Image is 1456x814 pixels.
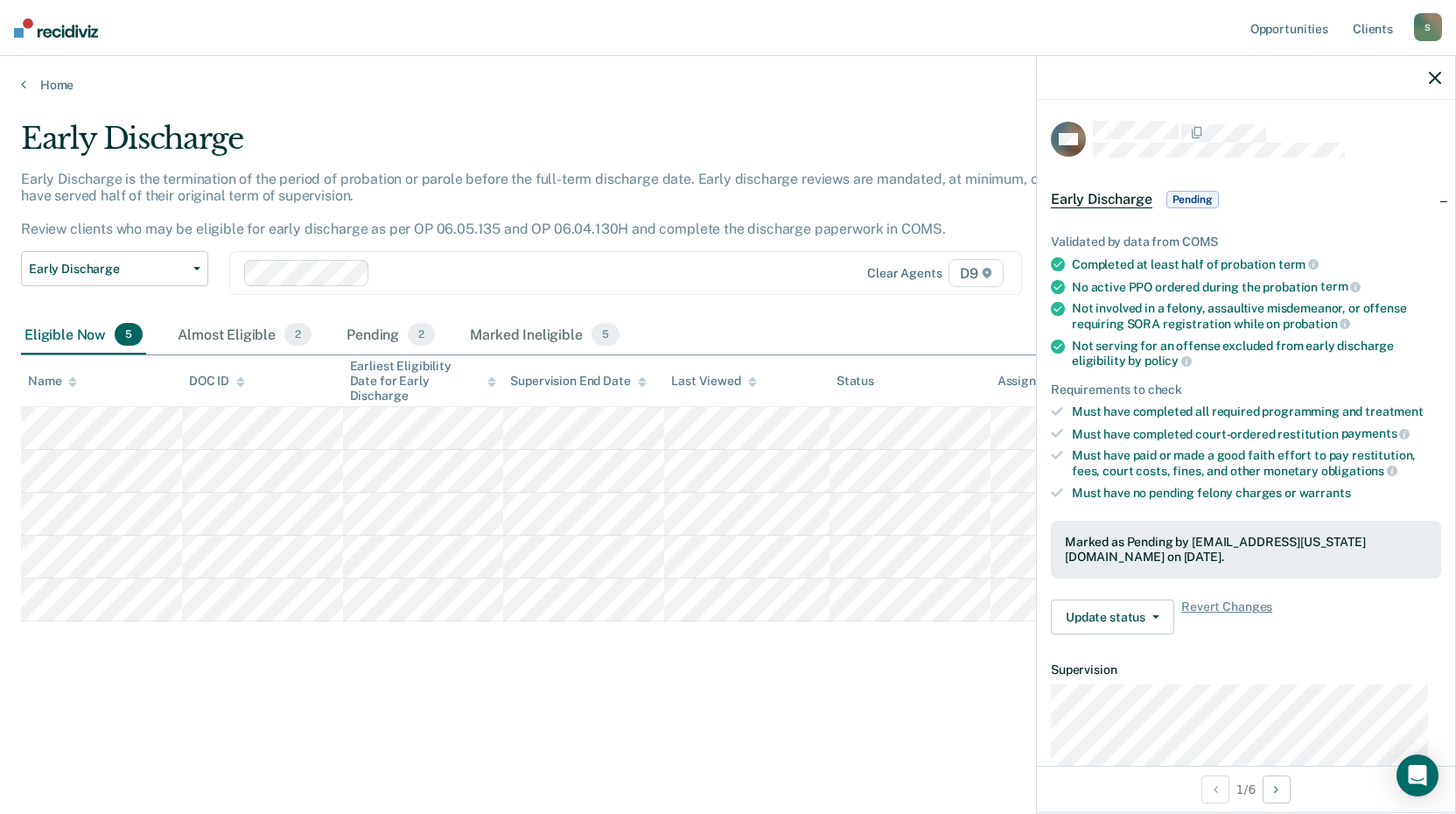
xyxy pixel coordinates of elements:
span: term [1278,257,1319,271]
div: Completed at least half of probation [1072,256,1441,272]
div: Must have completed court-ordered restitution [1072,426,1441,442]
span: term [1320,279,1361,293]
div: Eligible Now [21,316,146,354]
div: Must have no pending felony charges or [1072,486,1441,501]
div: Must have completed all required programming and [1072,404,1441,419]
div: DOC ID [189,374,245,389]
div: Marked as Pending by [EMAIL_ADDRESS][US_STATE][DOMAIN_NAME] on [DATE]. [1065,535,1427,565]
div: Supervision End Date [510,374,646,389]
div: Clear agents [867,266,941,281]
button: Next Opportunity [1263,775,1291,803]
button: Previous Opportunity [1201,775,1229,803]
div: Marked Ineligible [466,316,623,354]
div: Not involved in a felony, assaultive misdemeanor, or offense requiring SORA registration while on [1072,301,1441,331]
div: Not serving for an offense excluded from early discharge eligibility by [1072,339,1441,368]
div: S [1414,13,1442,41]
div: Pending [343,316,438,354]
div: Status [836,374,874,389]
span: 2 [408,323,435,346]
div: No active PPO ordered during the probation [1072,279,1441,295]
span: payments [1341,426,1410,440]
span: treatment [1365,404,1424,418]
span: obligations [1321,464,1397,478]
div: Early Discharge [21,121,1113,171]
img: Recidiviz [14,18,98,38]
span: Early Discharge [1051,191,1152,208]
p: Early Discharge is the termination of the period of probation or parole before the full-term disc... [21,171,1108,238]
div: Almost Eligible [174,316,315,354]
span: Revert Changes [1181,600,1272,635]
div: Earliest Eligibility Date for Early Discharge [350,359,497,403]
span: probation [1283,317,1351,331]
div: Open Intercom Messenger [1396,754,1438,796]
span: 5 [591,323,619,346]
button: Update status [1051,600,1174,635]
span: D9 [948,259,1004,287]
span: Pending [1166,191,1219,208]
span: policy [1144,354,1192,368]
div: Validated by data from COMS [1051,235,1441,249]
div: Must have paid or made a good faith effort to pay restitution, fees, court costs, fines, and othe... [1072,448,1441,478]
a: Home [21,77,1435,93]
dt: Supervision [1051,663,1441,677]
span: 5 [115,323,143,346]
span: Early Discharge [29,262,186,277]
span: 2 [284,323,311,346]
div: 1 / 6 [1037,766,1455,812]
div: Early DischargePending [1037,172,1455,228]
div: Name [28,374,77,389]
div: Assigned to [997,374,1080,389]
div: Requirements to check [1051,382,1441,397]
span: warrants [1299,486,1351,500]
div: Last Viewed [671,374,756,389]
